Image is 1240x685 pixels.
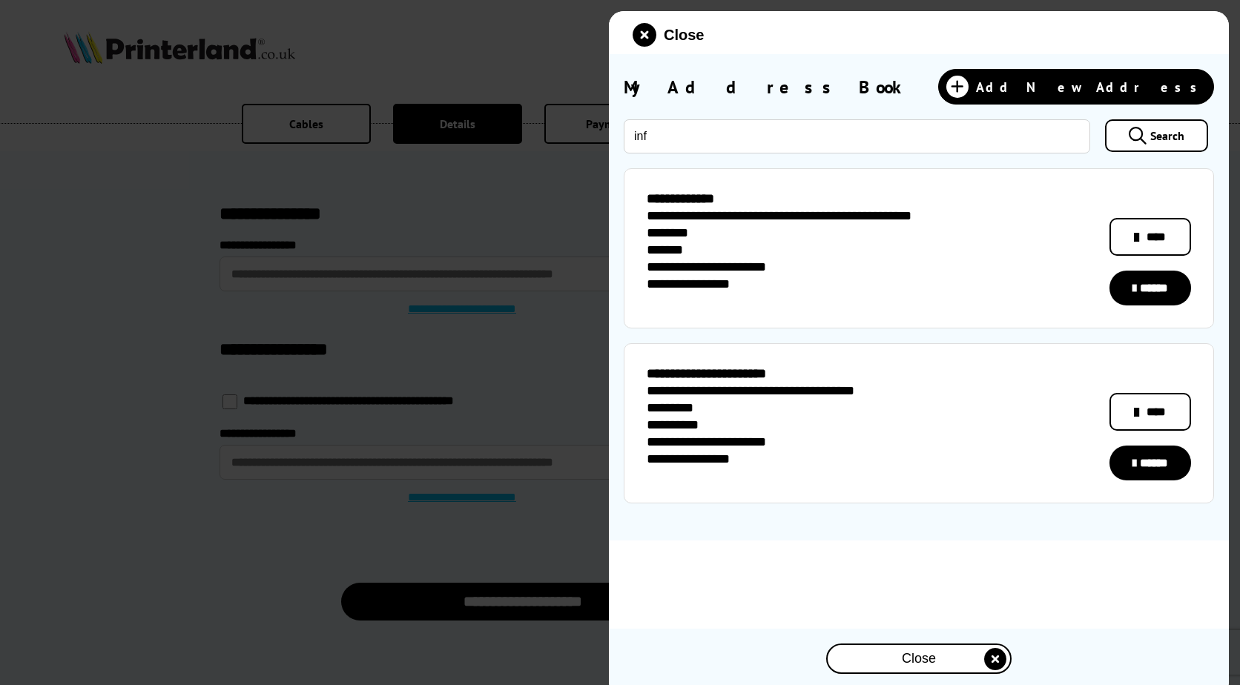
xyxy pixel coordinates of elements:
span: Search [1150,128,1184,143]
span: Add New Address [976,79,1206,96]
button: close modal [826,643,1012,674]
span: Close [902,651,936,666]
a: Search [1105,119,1208,152]
span: My Address Book [624,76,911,99]
input: Search Your Address Book [624,119,1090,153]
button: close modal [633,23,704,47]
span: Close [664,27,704,44]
